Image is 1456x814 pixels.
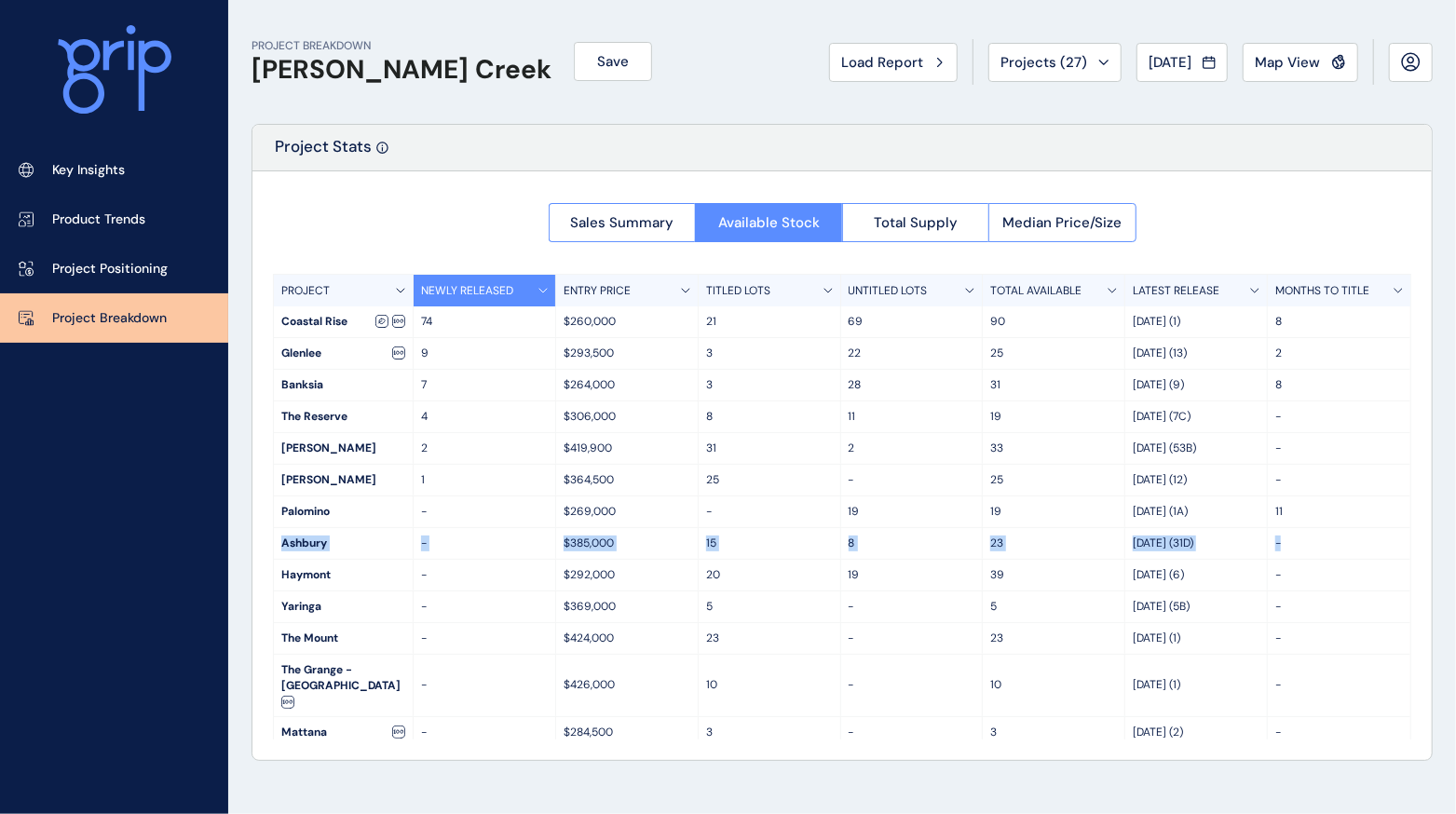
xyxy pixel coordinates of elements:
p: 20 [706,567,833,583]
p: - [421,567,548,583]
span: Save [597,52,629,71]
p: $424,000 [564,631,690,646]
p: 25 [990,346,1117,361]
p: TOTAL AVAILABLE [990,283,1082,299]
p: - [421,725,548,740]
p: [DATE] (9) [1133,377,1259,393]
p: 3 [706,377,833,393]
p: $260,000 [564,314,690,330]
p: - [1275,441,1403,456]
p: 3 [706,346,833,361]
p: $293,500 [564,346,690,361]
p: PROJECT BREAKDOWN [252,38,551,54]
p: $369,000 [564,599,690,615]
span: Total Supply [874,213,958,232]
button: Projects (27) [988,43,1122,82]
p: - [421,677,548,693]
p: 25 [706,472,833,488]
p: 2 [421,441,548,456]
p: - [1275,631,1403,646]
p: [DATE] (53B) [1133,441,1259,456]
p: $364,500 [564,472,690,488]
button: Save [574,42,652,81]
div: Yaringa [274,591,413,622]
p: 3 [706,725,833,740]
button: Total Supply [842,203,989,242]
p: 25 [990,472,1117,488]
p: $284,500 [564,725,690,740]
p: 5 [706,599,833,615]
p: 31 [990,377,1117,393]
p: $426,000 [564,677,690,693]
p: [DATE] (1) [1133,314,1259,330]
p: [DATE] (1) [1133,631,1259,646]
div: [PERSON_NAME] [274,465,413,495]
button: Median Price/Size [988,203,1136,242]
p: 23 [990,536,1117,551]
p: [DATE] (7C) [1133,409,1259,425]
p: 9 [421,346,548,361]
p: 28 [849,377,975,393]
div: Glenlee [274,338,413,369]
p: - [849,599,975,615]
p: - [421,504,548,520]
p: - [1275,677,1403,693]
p: [DATE] (5B) [1133,599,1259,615]
p: - [1275,725,1403,740]
p: 31 [706,441,833,456]
p: $264,000 [564,377,690,393]
div: The Mount [274,623,413,654]
button: Available Stock [695,203,842,242]
p: [DATE] (2) [1133,725,1259,740]
div: Coastal Rise [274,306,413,337]
p: 19 [849,567,975,583]
div: Haymont [274,560,413,590]
p: Project Positioning [52,260,168,278]
div: The Reserve [274,401,413,432]
p: - [849,677,975,693]
p: MONTHS TO TITLE [1275,283,1369,299]
p: 1 [421,472,548,488]
p: $306,000 [564,409,690,425]
p: [DATE] (6) [1133,567,1259,583]
div: Banksia [274,370,413,400]
p: 3 [990,725,1117,740]
p: [DATE] (12) [1133,472,1259,488]
h1: [PERSON_NAME] Creek [252,54,551,86]
p: - [421,599,548,615]
p: 19 [990,504,1117,520]
p: 10 [706,677,833,693]
span: Load Report [841,53,923,72]
button: Load Report [829,43,958,82]
p: 8 [1275,377,1403,393]
p: 90 [990,314,1117,330]
span: Available Stock [718,213,820,232]
div: Mattana [274,717,413,748]
p: NEWLY RELEASED [421,283,513,299]
p: [DATE] (13) [1133,346,1259,361]
p: 21 [706,314,833,330]
p: [DATE] (1A) [1133,504,1259,520]
span: [DATE] [1149,53,1191,72]
p: $292,000 [564,567,690,583]
p: 10 [990,677,1117,693]
div: [PERSON_NAME] [274,433,413,464]
p: 7 [421,377,548,393]
p: 15 [706,536,833,551]
p: Project Stats [275,136,372,170]
p: LATEST RELEASE [1133,283,1219,299]
p: 5 [990,599,1117,615]
p: 2 [849,441,975,456]
span: Map View [1255,53,1320,72]
p: 8 [706,409,833,425]
span: Projects ( 27 ) [1000,53,1087,72]
p: - [1275,567,1403,583]
p: PROJECT [281,283,330,299]
p: - [1275,409,1403,425]
p: $419,900 [564,441,690,456]
p: UNTITLED LOTS [849,283,928,299]
p: 39 [990,567,1117,583]
p: 11 [849,409,975,425]
p: 23 [990,631,1117,646]
span: Sales Summary [570,213,674,232]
